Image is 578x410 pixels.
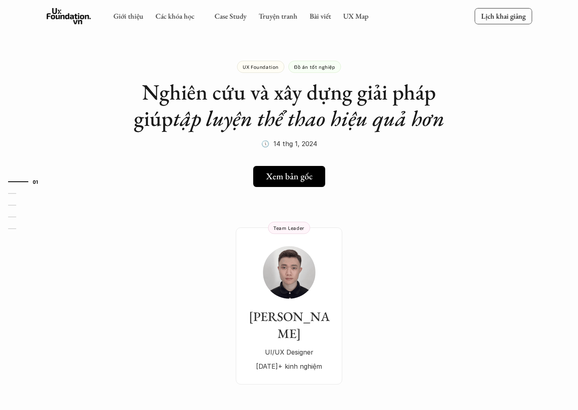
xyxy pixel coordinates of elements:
h3: [PERSON_NAME] [244,308,334,342]
p: UX Foundation [243,64,279,70]
h5: Xem bản gốc [266,171,313,182]
p: UI/UX Designer [244,346,334,358]
a: Giới thiệu [113,11,143,21]
a: UX Map [343,11,368,21]
p: 🕔 14 thg 1, 2024 [261,138,317,150]
a: Case Study [214,11,246,21]
a: 01 [8,177,47,187]
strong: 01 [33,178,38,184]
h1: Nghiên cứu và xây dựng giải pháp giúp [127,79,451,132]
p: Lịch khai giảng [481,11,525,21]
a: Lịch khai giảng [474,8,532,24]
p: Team Leader [273,225,305,231]
a: [PERSON_NAME]UI/UX Designer[DATE]+ kinh nghiệmTeam Leader [236,227,342,385]
a: Bài viết [309,11,331,21]
em: tập luyện thể thao hiệu quả hơn [173,104,445,132]
p: [DATE]+ kinh nghiệm [244,360,334,372]
a: Truyện tranh [258,11,297,21]
a: Xem bản gốc [253,166,325,187]
a: Các khóa học [155,11,194,21]
p: Đồ án tốt nghiệp [294,64,335,70]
